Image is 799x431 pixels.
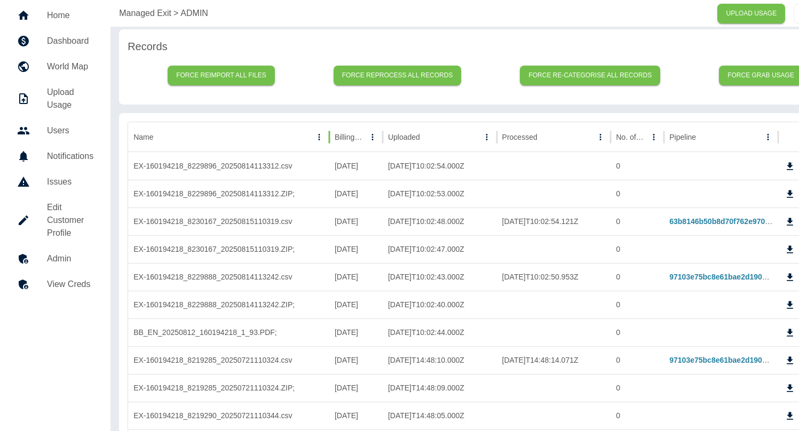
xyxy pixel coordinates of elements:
h5: Home [47,9,93,22]
div: EX-160194218_8230167_20250815110319.csv [128,207,329,235]
button: Download [782,353,798,369]
div: 01/07/2025 [329,346,383,374]
button: No. of rows column menu [646,130,661,145]
button: Force re-categorise all records [520,66,660,85]
button: Download [782,297,798,313]
div: 01/08/2025 [329,152,383,180]
div: 2025-08-20T10:02:47.000Z [383,235,497,263]
a: Issues [9,169,102,195]
div: No. of rows [616,133,645,141]
div: 2025-08-05T14:48:14.071Z [497,346,611,374]
h5: Issues [47,175,93,188]
div: 2025-08-20T10:02:54.000Z [383,152,497,180]
button: Pipeline column menu [761,130,776,145]
div: 0 [611,235,664,263]
button: Download [782,186,798,202]
div: 0 [611,291,664,318]
div: EX-160194218_8219290_20250721110344.csv [128,402,329,429]
div: EX-160194218_8219285_20250721110324.csv [128,346,329,374]
button: Download [782,158,798,174]
div: BB_EN_20250812_160194218_1_93.PDF; [128,318,329,346]
button: Download [782,214,798,230]
h5: Dashboard [47,35,93,47]
div: 2025-08-05T14:48:10.000Z [383,346,497,374]
div: 01/08/2025 [329,263,383,291]
a: View Creds [9,272,102,297]
div: 0 [611,318,664,346]
button: Uploaded column menu [479,130,494,145]
button: Force reimport all files [168,66,275,85]
button: Download [782,380,798,396]
div: 2025-08-20T10:02:40.000Z [383,291,497,318]
div: 01/08/2025 [329,318,383,346]
a: World Map [9,54,102,79]
a: Home [9,3,102,28]
a: Admin [9,246,102,272]
div: 01/07/2025 [329,374,383,402]
div: EX-160194218_8229888_20250814113242.ZIP; [128,291,329,318]
p: > [173,7,178,20]
a: Edit Customer Profile [9,195,102,246]
div: Processed [502,133,537,141]
button: Download [782,269,798,285]
div: 0 [611,152,664,180]
div: 01/08/2025 [329,235,383,263]
div: 2025-08-19T10:02:44.000Z [383,318,497,346]
a: Dashboard [9,28,102,54]
button: Billing Date column menu [365,130,380,145]
div: 0 [611,374,664,402]
div: EX-160194218_8229896_20250814113312.csv [128,152,329,180]
div: Pipeline [669,133,696,141]
div: Name [133,133,153,141]
div: Uploaded [388,133,420,141]
div: 2025-08-20T10:02:54.121Z [497,207,611,235]
div: 01/07/2025 [329,402,383,429]
h5: Edit Customer Profile [47,201,93,240]
div: EX-160194218_8219285_20250721110324.ZIP; [128,374,329,402]
div: 2025-08-20T10:02:43.000Z [383,263,497,291]
h5: Admin [47,252,93,265]
div: 0 [611,180,664,207]
button: Force reprocess all records [334,66,462,85]
h5: World Map [47,60,93,73]
div: 2025-08-20T10:02:50.953Z [497,263,611,291]
h5: Notifications [47,150,93,163]
button: Download [782,325,798,341]
div: EX-160194218_8229896_20250814113312.ZIP; [128,180,329,207]
a: Upload Usage [9,79,102,118]
h5: Users [47,124,93,137]
div: 2025-08-05T14:48:09.000Z [383,374,497,402]
a: Users [9,118,102,143]
div: 0 [611,263,664,291]
div: 01/08/2025 [329,207,383,235]
div: 01/08/2025 [329,291,383,318]
div: 01/08/2025 [329,180,383,207]
div: Billing Date [335,133,364,141]
div: 0 [611,402,664,429]
button: Processed column menu [593,130,608,145]
h5: View Creds [47,278,93,291]
button: Download [782,408,798,424]
div: 2025-08-20T10:02:53.000Z [383,180,497,207]
div: 0 [611,207,664,235]
a: UPLOAD USAGE [717,4,785,23]
a: Notifications [9,143,102,169]
a: ADMIN [180,7,208,20]
div: EX-160194218_8229888_20250814113242.csv [128,263,329,291]
a: Managed Exit [119,7,171,20]
div: 2025-08-20T10:02:48.000Z [383,207,497,235]
h5: Upload Usage [47,86,93,111]
button: Name column menu [312,130,327,145]
div: 2025-08-05T14:48:05.000Z [383,402,497,429]
button: Download [782,242,798,258]
div: 0 [611,346,664,374]
div: EX-160194218_8230167_20250815110319.ZIP; [128,235,329,263]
